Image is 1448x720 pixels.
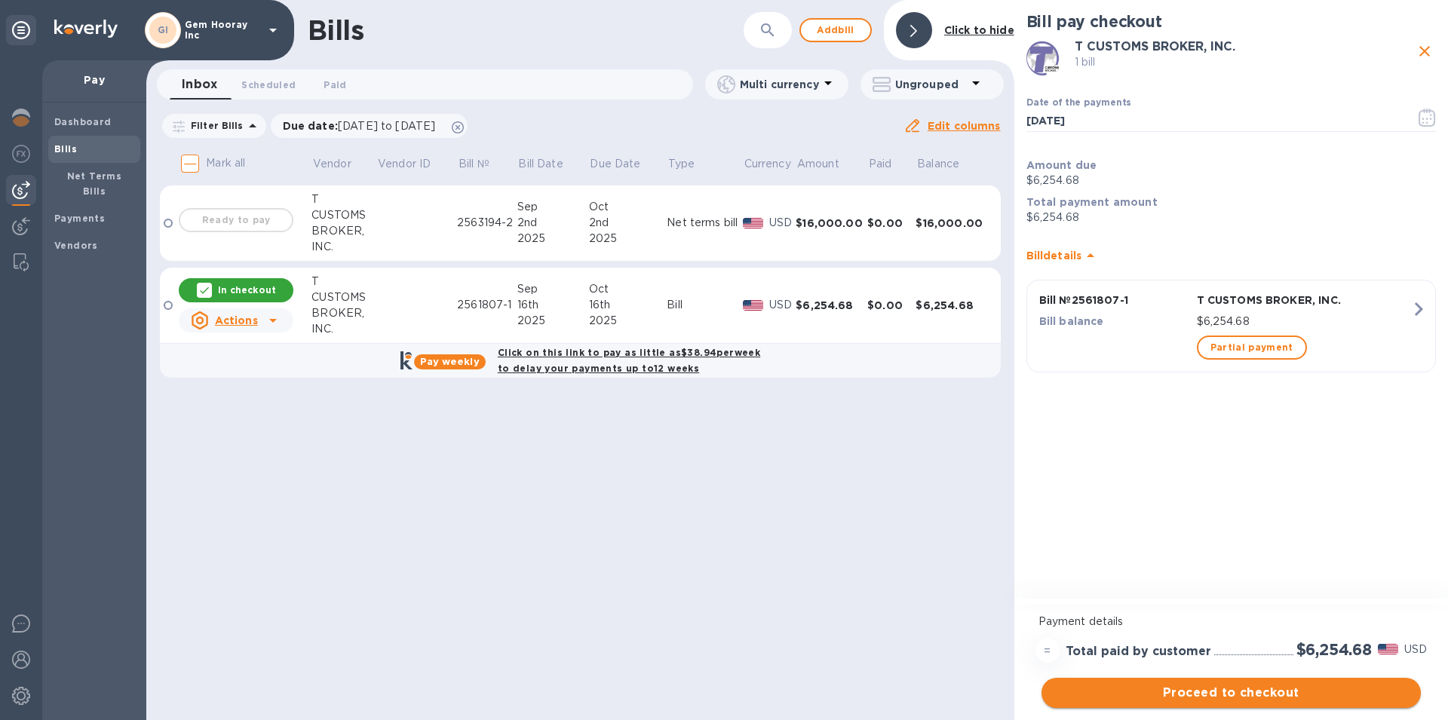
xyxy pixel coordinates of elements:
div: $16,000.00 [796,216,867,231]
p: Mark all [206,155,245,171]
b: Click to hide [944,24,1014,36]
b: GI [158,24,169,35]
button: Proceed to checkout [1042,678,1421,708]
p: USD [769,215,796,231]
p: 1 bill [1075,54,1413,70]
b: Payments [54,213,105,224]
div: Bill [667,297,743,313]
p: Bill № 2561807-1 [1039,293,1191,308]
span: Vendor ID [378,156,450,172]
img: Foreign exchange [12,145,30,163]
b: Pay weekly [420,356,480,367]
div: Billdetails [1026,231,1436,280]
p: USD [1404,642,1427,657]
b: T CUSTOMS BROKER, INC. [1075,39,1235,54]
div: 2nd [517,215,589,231]
div: INC. [311,239,376,255]
span: Inbox [182,74,217,95]
div: T [311,274,376,290]
label: Date of the payments [1026,99,1130,108]
p: In checkout [218,283,276,296]
b: Vendors [54,240,98,251]
div: 2561807-1 [457,297,517,313]
button: Bill №2561807-1T CUSTOMS BROKER, INC.Bill balance$6,254.68Partial payment [1026,280,1436,372]
img: USD [1378,644,1398,654]
p: Bill balance [1039,314,1191,329]
div: $16,000.00 [916,216,987,231]
button: Partial payment [1197,335,1307,360]
div: 2025 [589,313,667,329]
p: Bill № [459,156,489,172]
p: Payment details [1038,614,1424,630]
u: Edit columns [928,120,1001,132]
b: Bills [54,143,77,155]
span: Type [668,156,715,172]
p: Due date : [283,118,443,133]
span: Paid [324,77,346,93]
u: Actions [215,314,258,326]
div: 2563194-2 [457,215,517,231]
div: T [311,191,376,207]
p: Bill Date [518,156,563,172]
div: CUSTOMS [311,290,376,305]
p: Ungrouped [895,77,967,92]
p: Balance [917,156,959,172]
p: Filter Bills [185,119,244,132]
span: Amount [797,156,859,172]
b: Bill details [1026,250,1081,262]
p: Paid [869,156,892,172]
img: USD [743,300,763,311]
p: $6,254.68 [1026,210,1436,225]
div: $0.00 [867,216,916,231]
img: USD [743,218,763,228]
div: Unpin categories [6,15,36,45]
p: $6,254.68 [1197,314,1411,329]
b: Click on this link to pay as little as $38.94 per week to delay your payments up to 12 weeks [498,347,760,374]
span: Due Date [590,156,660,172]
div: Oct [589,281,667,297]
button: close [1413,40,1436,63]
p: $6,254.68 [1026,173,1436,188]
span: [DATE] to [DATE] [338,120,435,132]
div: CUSTOMS [311,207,376,223]
b: Amount due [1026,159,1097,171]
div: $0.00 [867,298,916,313]
div: 16th [589,297,667,313]
p: Multi currency [740,77,819,92]
div: $6,254.68 [796,298,867,313]
div: BROKER, [311,305,376,321]
div: 2nd [589,215,667,231]
p: Vendor ID [378,156,431,172]
div: Due date:[DATE] to [DATE] [271,114,468,138]
div: Net terms bill [667,215,738,231]
div: $6,254.68 [916,298,987,313]
span: Paid [869,156,912,172]
div: 2025 [589,231,667,247]
div: INC. [311,321,376,337]
span: Vendor [313,156,371,172]
div: Sep [517,281,589,297]
div: = [1035,639,1060,663]
div: 16th [517,297,589,313]
b: Net Terms Bills [67,170,122,197]
span: Partial payment [1210,339,1293,357]
b: Total payment amount [1026,196,1158,208]
div: 2025 [517,231,589,247]
div: Sep [517,199,589,215]
span: Scheduled [241,77,296,93]
p: Vendor [313,156,351,172]
button: Addbill [799,18,872,42]
p: Currency [744,156,791,172]
span: Proceed to checkout [1054,684,1409,702]
h2: $6,254.68 [1296,640,1372,659]
p: USD [769,297,796,313]
b: Dashboard [54,116,112,127]
div: Oct [589,199,667,215]
p: Pay [54,72,134,87]
span: Bill Date [518,156,582,172]
span: Balance [917,156,979,172]
p: Gem Hooray Inc [185,20,260,41]
p: T CUSTOMS BROKER, INC. [1197,293,1411,308]
img: Logo [54,20,118,38]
